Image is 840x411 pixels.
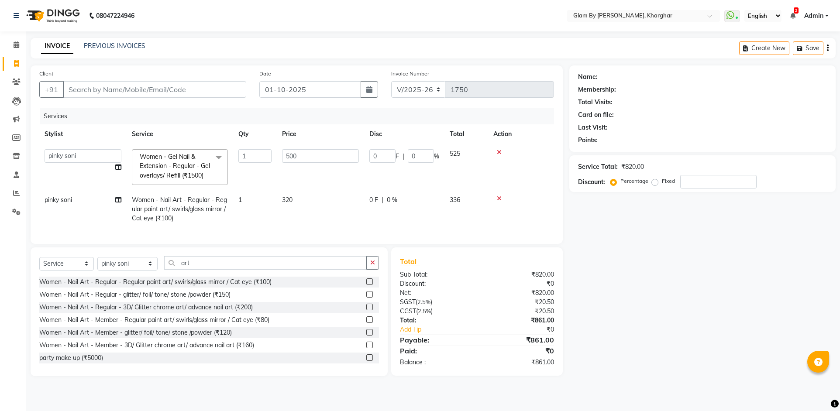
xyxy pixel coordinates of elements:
div: Points: [578,136,598,145]
th: Disc [364,124,444,144]
th: Stylist [39,124,127,144]
div: ₹820.00 [477,270,561,279]
label: Client [39,70,53,78]
div: Women - Nail Art - Member - Regular paint art/ swirls/glass mirror / Cat eye (₹80) [39,315,269,325]
div: ₹20.50 [477,298,561,307]
a: Add Tip [393,325,491,334]
span: 0 % [387,195,397,205]
div: Women - Nail Art - Regular - 3D/ Glitter chrome art/ advance nail art (₹200) [39,303,253,312]
div: Card on file: [578,110,614,120]
div: Total: [393,316,477,325]
span: pinky soni [45,196,72,204]
iframe: chat widget [803,376,831,402]
button: Save [793,41,823,55]
div: Balance : [393,358,477,367]
span: 2 [794,7,799,14]
div: Total Visits: [578,98,613,107]
span: CGST [400,307,416,315]
th: Total [444,124,488,144]
th: Service [127,124,233,144]
span: Admin [804,11,823,21]
div: ₹0 [491,325,561,334]
span: 2.5% [417,298,430,305]
div: ₹861.00 [477,358,561,367]
span: 0 F [369,195,378,205]
th: Price [277,124,364,144]
span: | [403,152,404,161]
th: Action [488,124,554,144]
div: Payable: [393,335,477,345]
div: Women - Nail Art - Regular - Regular paint art/ swirls/glass mirror / Cat eye (₹100) [39,277,272,287]
span: Women - Gel Nail & Extension - Regular - Gel overlays/ Refill (₹1500) [140,153,210,179]
span: % [434,152,439,161]
div: Women - Nail Art - Member - 3D/ Glitter chrome art/ advance nail art (₹160) [39,341,254,350]
div: ₹20.50 [477,307,561,316]
label: Fixed [662,177,675,185]
div: ₹820.00 [477,288,561,298]
span: 2.5% [418,308,431,315]
label: Percentage [620,177,648,185]
div: ₹861.00 [477,335,561,345]
span: 1 [238,196,242,204]
div: Services [40,108,561,124]
div: Sub Total: [393,270,477,279]
th: Qty [233,124,277,144]
b: 08047224946 [96,3,134,28]
div: party make up (₹5000) [39,353,103,363]
div: Discount: [393,279,477,288]
div: ₹861.00 [477,316,561,325]
span: F [396,152,399,161]
label: Invoice Number [391,70,429,78]
button: +91 [39,81,64,98]
span: SGST [400,298,416,306]
div: ( ) [393,298,477,307]
button: Create New [739,41,789,55]
div: Last Visit: [578,123,607,132]
span: Women - Nail Art - Regular - Regular paint art/ swirls/glass mirror / Cat eye (₹100) [132,196,227,222]
div: Women - Nail Art - Regular - glitter/ foil/ tone/ stone /powder (₹150) [39,290,231,299]
a: INVOICE [41,38,73,54]
div: ₹0 [477,279,561,288]
div: ₹0 [477,346,561,356]
div: Name: [578,72,598,82]
input: Search by Name/Mobile/Email/Code [63,81,246,98]
span: 525 [450,150,460,158]
div: ₹820.00 [621,162,644,171]
span: 320 [282,196,293,204]
div: Membership: [578,85,616,94]
div: Net: [393,288,477,298]
a: PREVIOUS INVOICES [84,42,145,50]
div: Service Total: [578,162,618,171]
div: ( ) [393,307,477,316]
div: Women - Nail Art - Member - glitter/ foil/ tone/ stone /powder (₹120) [39,328,232,337]
span: Total [400,257,420,266]
a: 2 [790,12,795,20]
a: x [203,171,207,179]
div: Paid: [393,346,477,356]
input: Search or Scan [164,256,367,270]
span: 336 [450,196,460,204]
img: logo [22,3,82,28]
label: Date [259,70,271,78]
span: | [382,195,383,205]
div: Discount: [578,178,605,187]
